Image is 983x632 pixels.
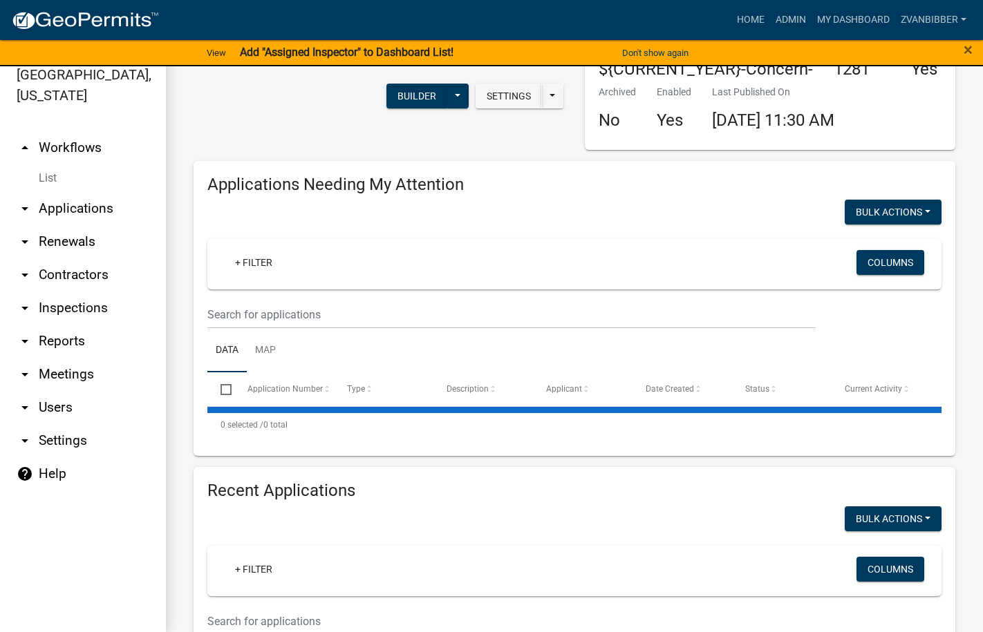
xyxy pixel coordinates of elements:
i: arrow_drop_down [17,233,33,250]
datatable-header-cell: Date Created [633,372,732,405]
button: Columns [856,250,924,275]
datatable-header-cell: Current Activity [832,372,931,405]
a: My Dashboard [812,7,895,33]
button: Bulk Actions [845,200,942,224]
a: zvanbibber [895,7,972,33]
h4: No [599,111,636,131]
i: help [17,466,33,482]
button: Don't show again [617,41,694,64]
span: 0 selected / [221,420,263,430]
span: [DATE] 11:30 AM [712,111,834,130]
a: + Filter [224,250,283,275]
datatable-header-cell: Status [732,372,832,405]
span: Application Number [247,384,323,394]
button: Bulk Actions [845,506,942,531]
i: arrow_drop_down [17,300,33,316]
a: View [201,41,232,64]
i: arrow_drop_down [17,399,33,416]
datatable-header-cell: Applicant [533,372,633,405]
h4: 1281 [834,59,890,79]
i: arrow_drop_down [17,432,33,449]
span: Description [447,384,489,394]
h4: Yes [657,111,691,131]
a: Data [207,329,247,373]
button: Settings [476,84,542,108]
i: arrow_drop_down [17,267,33,283]
h4: ${CURRENT_YEAR}-Concern- [599,59,813,79]
a: + Filter [224,557,283,582]
a: Home [731,7,770,33]
datatable-header-cell: Description [433,372,533,405]
input: Search for applications [207,300,816,329]
button: Columns [856,557,924,582]
span: × [964,40,973,59]
strong: Add "Assigned Inspector" to Dashboard List! [240,46,453,59]
span: Status [745,384,769,394]
span: Applicant [546,384,582,394]
i: arrow_drop_up [17,140,33,156]
h4: Yes [911,59,937,79]
i: arrow_drop_down [17,366,33,383]
div: 0 total [207,408,942,442]
h4: Applications Needing My Attention [207,175,942,195]
datatable-header-cell: Type [333,372,433,405]
h4: Recent Applications [207,481,942,501]
span: Date Created [646,384,694,394]
span: Current Activity [845,384,902,394]
p: Enabled [657,85,691,99]
a: Map [247,329,284,373]
datatable-header-cell: Select [207,372,234,405]
button: Close [964,41,973,58]
p: Last Published On [712,85,834,99]
button: Builder [386,84,447,108]
datatable-header-cell: Application Number [234,372,333,405]
a: Admin [770,7,812,33]
i: arrow_drop_down [17,333,33,349]
p: Archived [599,85,636,99]
i: arrow_drop_down [17,200,33,217]
span: Type [347,384,365,394]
